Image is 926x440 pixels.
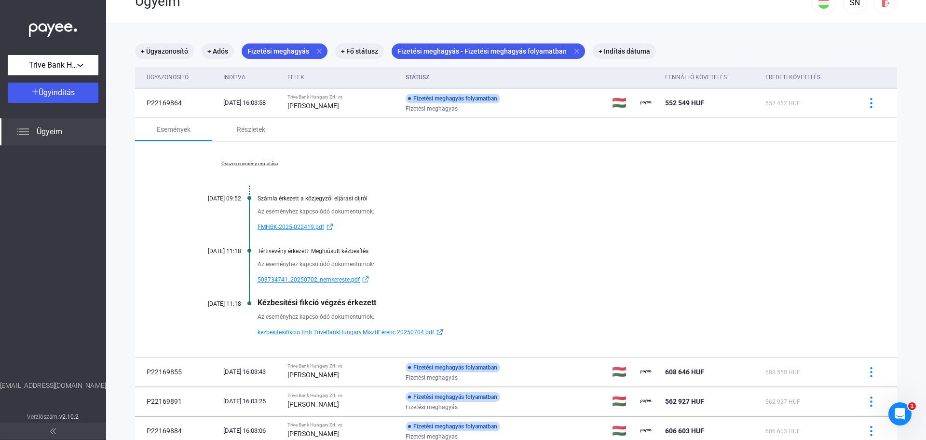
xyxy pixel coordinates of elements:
[223,98,280,108] div: [DATE] 16:03:58
[183,248,241,255] div: [DATE] 11:18
[287,94,397,100] div: Trive Bank Hungary Zrt. vs
[665,71,757,83] div: Fennálló követelés
[202,43,234,59] mat-chip: + Adós
[593,43,656,59] mat-chip: + Indítás dátuma
[406,103,458,114] span: Fizetési meghagyás
[287,71,397,83] div: Felek
[183,300,241,307] div: [DATE] 11:18
[39,88,75,97] span: Ügyindítás
[258,221,324,233] span: FMHBK-2025-022419.pdf
[287,430,339,438] strong: [PERSON_NAME]
[866,397,876,407] img: more-blue
[360,276,371,283] img: external-link-blue
[287,422,397,428] div: Trive Bank Hungary Zrt. vs
[258,221,849,233] a: FMHBK-2025-022419.pdfexternal-link-blue
[608,387,637,416] td: 🇭🇺
[765,100,800,107] span: 552 462 HUF
[287,400,339,408] strong: [PERSON_NAME]
[17,126,29,138] img: list.svg
[908,402,916,410] span: 1
[287,102,339,110] strong: [PERSON_NAME]
[640,425,652,437] img: payee-logo
[59,413,79,420] strong: v2.10.2
[183,195,241,202] div: [DATE] 09:52
[258,274,360,285] span: 503734741_20250702_nemkereste.pdf
[135,88,219,117] td: P22169864
[29,59,77,71] span: Trive Bank Hungary Zrt.
[183,161,315,167] a: Összes esemény mutatása
[287,71,304,83] div: Felek
[287,371,339,379] strong: [PERSON_NAME]
[324,223,336,230] img: external-link-blue
[434,328,446,336] img: external-link-blue
[888,402,912,426] iframe: Intercom live chat
[406,363,500,372] div: Fizetési meghagyás folyamatban
[665,99,704,107] span: 552 549 HUF
[258,195,849,202] div: Számla érkezett a közjegyzői eljárási díjról
[572,47,581,56] mat-icon: close
[765,369,800,376] span: 608 550 HUF
[258,259,849,269] div: Az eseményhez kapcsolódó dokumentumok:
[287,363,397,369] div: Trive Bank Hungary Zrt. vs
[765,428,800,435] span: 606 603 HUF
[665,397,704,405] span: 562 927 HUF
[50,428,56,434] img: arrow-double-left-grey.svg
[335,43,384,59] mat-chip: + Fő státusz
[866,367,876,377] img: more-blue
[861,362,881,382] button: more-blue
[29,18,77,38] img: white-payee-white-dot.svg
[135,357,219,386] td: P22169855
[402,67,609,88] th: Státusz
[765,71,820,83] div: Eredeti követelés
[765,71,849,83] div: Eredeti követelés
[223,71,245,83] div: Indítva
[406,401,458,413] span: Fizetési meghagyás
[640,396,652,407] img: payee-logo
[157,124,191,135] div: Események
[147,71,216,83] div: Ügyazonosító
[665,368,704,376] span: 608 646 HUF
[640,366,652,378] img: payee-logo
[765,398,800,405] span: 562 927 HUF
[640,97,652,109] img: payee-logo
[258,326,849,338] a: kezbesitesifikcio.fmh.TriveBankHungary.MisztlFerenc.20250704.pdfexternal-link-blue
[406,392,500,402] div: Fizetési meghagyás folyamatban
[8,83,98,103] button: Ügyindítás
[608,88,637,117] td: 🇭🇺
[223,367,280,377] div: [DATE] 16:03:43
[287,393,397,398] div: Trive Bank Hungary Zrt. vs
[135,387,219,416] td: P22169891
[37,126,62,138] span: Ügyeim
[147,71,189,83] div: Ügyazonosító
[242,43,327,59] mat-chip: Fizetési meghagyás
[32,88,39,95] img: plus-white.svg
[223,397,280,406] div: [DATE] 16:03:25
[866,98,876,108] img: more-blue
[258,298,849,307] div: Kézbesítési fikció végzés érkezett
[861,93,881,113] button: more-blue
[406,372,458,383] span: Fizetési meghagyás
[861,391,881,412] button: more-blue
[258,207,849,216] div: Az eseményhez kapcsolódó dokumentumok:
[406,422,500,431] div: Fizetési meghagyás folyamatban
[315,47,324,56] mat-icon: close
[223,71,280,83] div: Indítva
[258,274,849,285] a: 503734741_20250702_nemkereste.pdfexternal-link-blue
[665,71,727,83] div: Fennálló követelés
[258,248,849,255] div: Tértivevény érkezett: Meghiúsult kézbesítés
[665,427,704,435] span: 606 603 HUF
[223,426,280,436] div: [DATE] 16:03:06
[866,426,876,436] img: more-blue
[8,55,98,75] button: Trive Bank Hungary Zrt.
[258,326,434,338] span: kezbesitesifikcio.fmh.TriveBankHungary.MisztlFerenc.20250704.pdf
[135,43,194,59] mat-chip: + Ügyazonosító
[608,357,637,386] td: 🇭🇺
[237,124,265,135] div: Részletek
[258,312,849,322] div: Az eseményhez kapcsolódó dokumentumok:
[406,94,500,103] div: Fizetési meghagyás folyamatban
[392,43,585,59] mat-chip: Fizetési meghagyás - Fizetési meghagyás folyamatban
